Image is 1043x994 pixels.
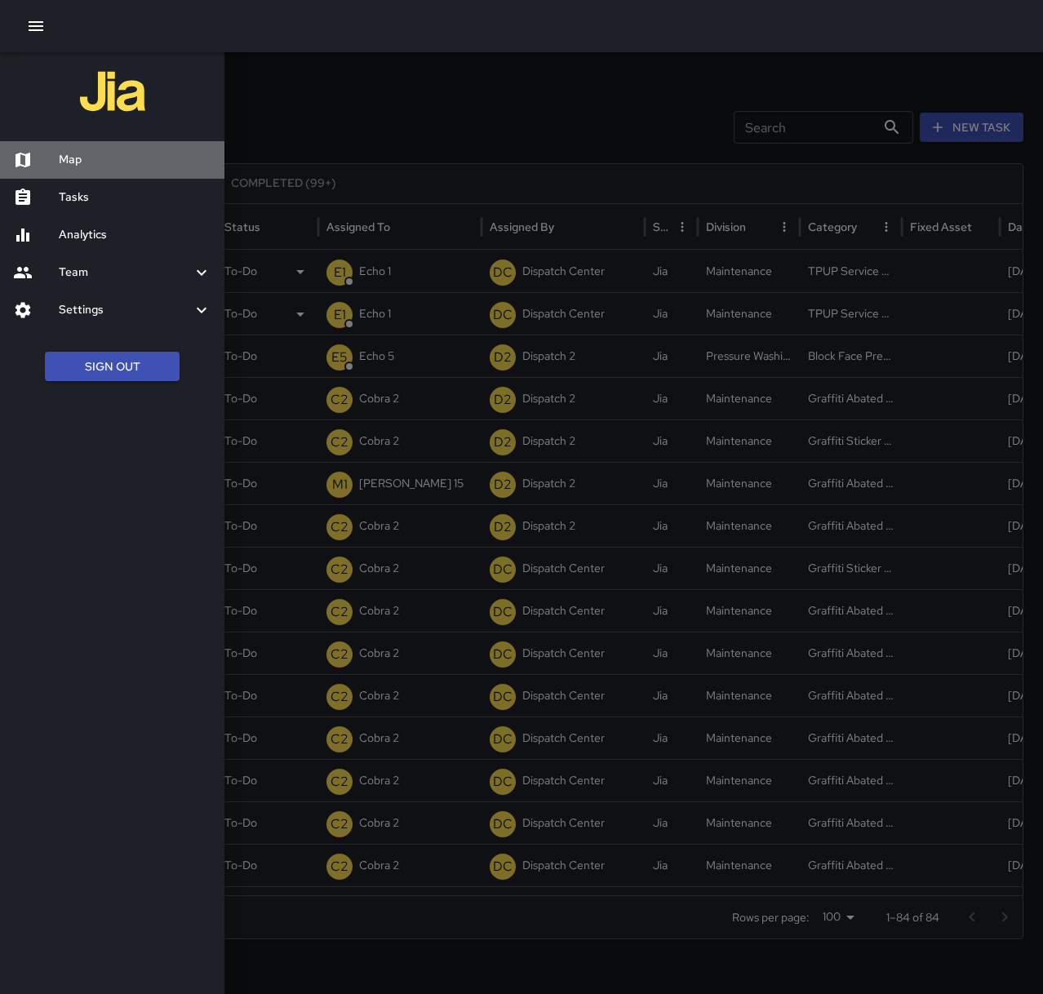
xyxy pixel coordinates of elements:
button: Sign Out [45,352,180,382]
h6: Tasks [59,189,211,206]
img: jia-logo [80,59,145,124]
h6: Settings [59,301,192,319]
h6: Team [59,264,192,282]
h6: Analytics [59,226,211,244]
h6: Map [59,151,211,169]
